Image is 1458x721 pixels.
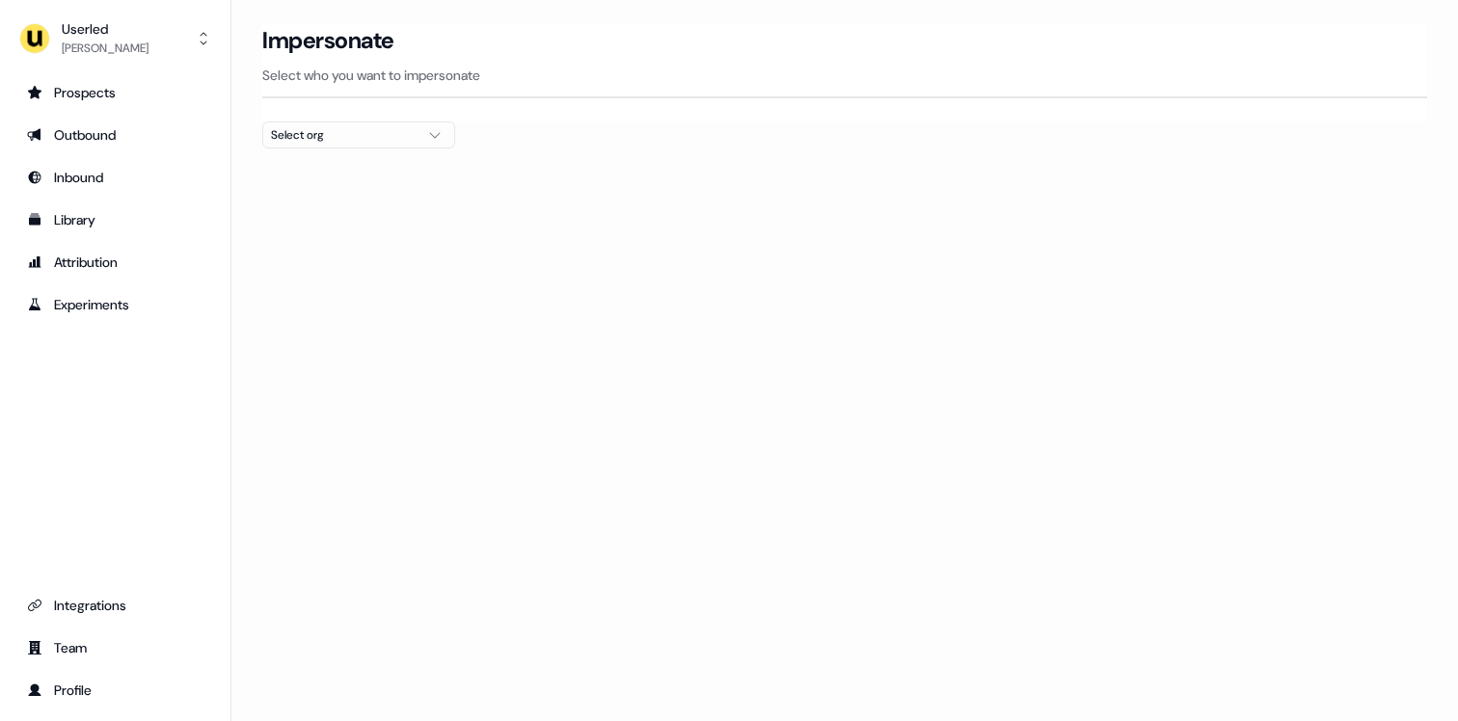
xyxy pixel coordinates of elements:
a: Go to templates [15,204,215,235]
a: Go to integrations [15,590,215,621]
div: Inbound [27,168,203,187]
a: Go to attribution [15,247,215,278]
div: Outbound [27,125,203,145]
a: Go to experiments [15,289,215,320]
h3: Impersonate [262,26,394,55]
div: Prospects [27,83,203,102]
div: Experiments [27,295,203,314]
div: Team [27,638,203,657]
p: Select who you want to impersonate [262,66,1427,85]
button: Select org [262,121,455,148]
a: Go to team [15,632,215,663]
div: Library [27,210,203,229]
a: Go to profile [15,675,215,706]
div: Userled [62,19,148,39]
div: [PERSON_NAME] [62,39,148,58]
div: Profile [27,681,203,700]
div: Attribution [27,253,203,272]
a: Go to outbound experience [15,120,215,150]
a: Go to Inbound [15,162,215,193]
button: Userled[PERSON_NAME] [15,15,215,62]
div: Integrations [27,596,203,615]
div: Select org [271,125,416,145]
a: Go to prospects [15,77,215,108]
